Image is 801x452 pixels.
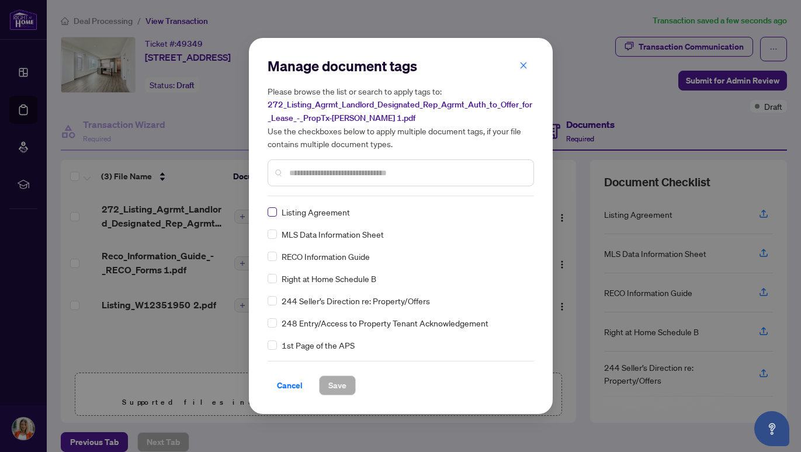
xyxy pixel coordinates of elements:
[268,85,534,150] h5: Please browse the list or search to apply tags to: Use the checkboxes below to apply multiple doc...
[268,57,534,75] h2: Manage document tags
[282,272,376,285] span: Right at Home Schedule B
[282,206,350,218] span: Listing Agreement
[282,228,384,241] span: MLS Data Information Sheet
[519,61,528,69] span: close
[319,375,356,395] button: Save
[282,317,488,329] span: 248 Entry/Access to Property Tenant Acknowledgement
[754,411,789,446] button: Open asap
[282,294,430,307] span: 244 Seller’s Direction re: Property/Offers
[268,99,532,123] span: 272_Listing_Agrmt_Landlord_Designated_Rep_Agrmt_Auth_to_Offer_for_Lease_-_PropTx-[PERSON_NAME] 1.pdf
[277,376,303,395] span: Cancel
[282,339,355,352] span: 1st Page of the APS
[268,375,312,395] button: Cancel
[282,250,370,263] span: RECO Information Guide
